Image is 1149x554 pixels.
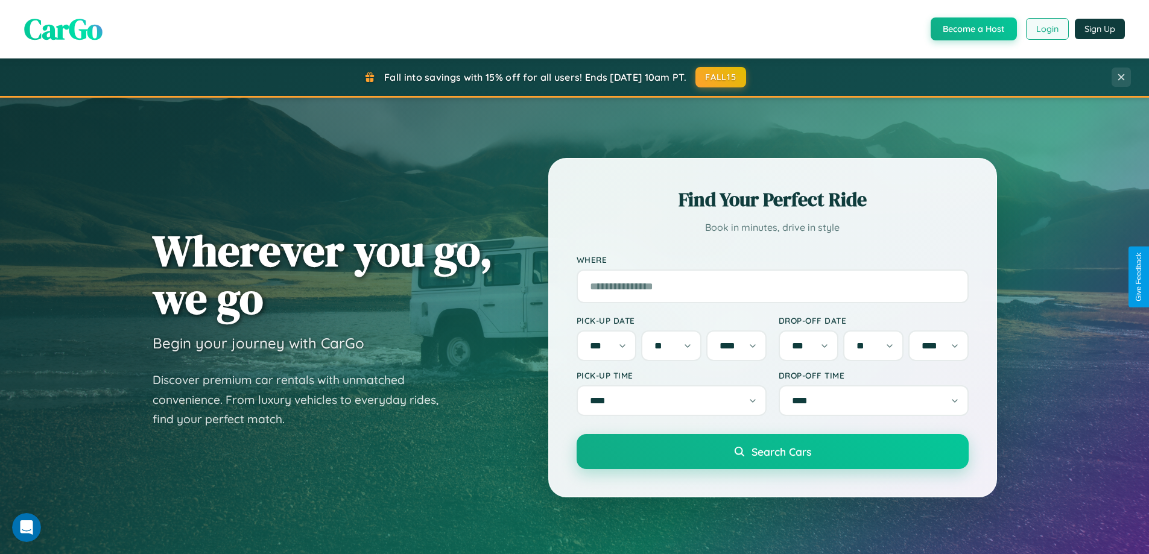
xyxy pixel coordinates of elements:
button: Login [1026,18,1069,40]
label: Pick-up Time [577,370,767,380]
button: Become a Host [931,17,1017,40]
p: Book in minutes, drive in style [577,219,969,236]
button: Search Cars [577,434,969,469]
p: Discover premium car rentals with unmatched convenience. From luxury vehicles to everyday rides, ... [153,370,454,429]
button: FALL15 [695,67,746,87]
div: Give Feedback [1135,253,1143,301]
h2: Find Your Perfect Ride [577,186,969,213]
h3: Begin your journey with CarGo [153,334,364,352]
label: Pick-up Date [577,315,767,326]
label: Drop-off Date [779,315,969,326]
button: Sign Up [1075,19,1125,39]
iframe: Intercom live chat [12,513,41,542]
label: Where [577,254,969,265]
span: CarGo [24,9,103,49]
h1: Wherever you go, we go [153,227,493,322]
span: Fall into savings with 15% off for all users! Ends [DATE] 10am PT. [384,71,686,83]
label: Drop-off Time [779,370,969,380]
span: Search Cars [752,445,811,458]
